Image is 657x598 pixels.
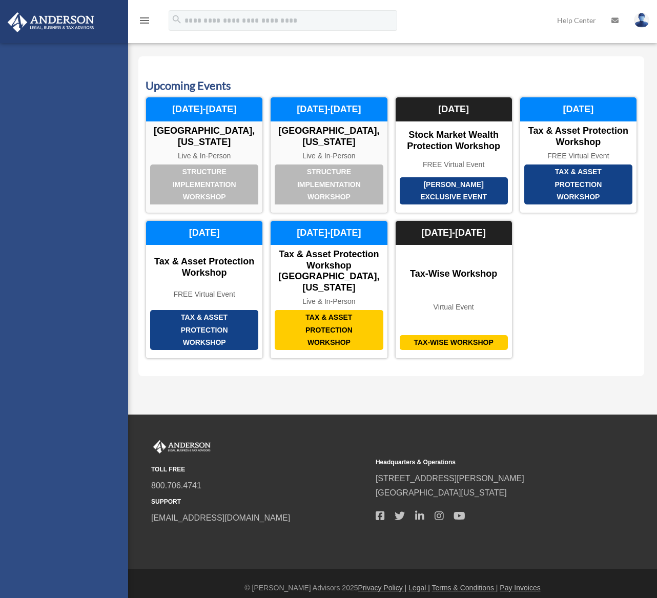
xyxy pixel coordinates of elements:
[408,584,430,592] a: Legal |
[634,13,649,28] img: User Pic
[358,584,407,592] a: Privacy Policy |
[395,220,512,359] a: Tax-Wise Workshop Tax-Wise Workshop Virtual Event [DATE]-[DATE]
[146,152,262,160] div: Live & In-Person
[524,164,632,204] div: Tax & Asset Protection Workshop
[520,97,637,122] div: [DATE]
[396,221,512,245] div: [DATE]-[DATE]
[271,126,387,148] div: [GEOGRAPHIC_DATA], [US_STATE]
[396,97,512,122] div: [DATE]
[376,474,524,483] a: [STREET_ADDRESS][PERSON_NAME]
[146,256,262,278] div: Tax & Asset Protection Workshop
[270,220,387,359] a: Tax & Asset Protection Workshop Tax & Asset Protection Workshop [GEOGRAPHIC_DATA], [US_STATE] Liv...
[138,14,151,27] i: menu
[520,126,637,148] div: Tax & Asset Protection Workshop
[271,297,387,306] div: Live & In-Person
[400,177,508,204] div: [PERSON_NAME] Exclusive Event
[146,221,262,245] div: [DATE]
[500,584,540,592] a: Pay Invoices
[395,97,512,213] a: [PERSON_NAME] Exclusive Event Stock Market Wealth Protection Workshop FREE Virtual Event [DATE]
[146,126,262,148] div: [GEOGRAPHIC_DATA], [US_STATE]
[271,97,387,122] div: [DATE]-[DATE]
[5,12,97,32] img: Anderson Advisors Platinum Portal
[171,14,182,25] i: search
[151,464,368,475] small: TOLL FREE
[146,97,263,213] a: Structure Implementation Workshop [GEOGRAPHIC_DATA], [US_STATE] Live & In-Person [DATE]-[DATE]
[432,584,498,592] a: Terms & Conditions |
[150,164,258,204] div: Structure Implementation Workshop
[146,220,263,359] a: Tax & Asset Protection Workshop Tax & Asset Protection Workshop FREE Virtual Event [DATE]
[275,310,383,350] div: Tax & Asset Protection Workshop
[146,97,262,122] div: [DATE]-[DATE]
[151,513,290,522] a: [EMAIL_ADDRESS][DOMAIN_NAME]
[151,497,368,507] small: SUPPORT
[376,488,507,497] a: [GEOGRAPHIC_DATA][US_STATE]
[520,152,637,160] div: FREE Virtual Event
[271,249,387,293] div: Tax & Asset Protection Workshop [GEOGRAPHIC_DATA], [US_STATE]
[271,221,387,245] div: [DATE]-[DATE]
[138,18,151,27] a: menu
[151,440,213,453] img: Anderson Advisors Platinum Portal
[150,310,258,350] div: Tax & Asset Protection Workshop
[520,97,637,213] a: Tax & Asset Protection Workshop Tax & Asset Protection Workshop FREE Virtual Event [DATE]
[396,160,512,169] div: FREE Virtual Event
[396,269,512,280] div: Tax-Wise Workshop
[270,97,387,213] a: Structure Implementation Workshop [GEOGRAPHIC_DATA], [US_STATE] Live & In-Person [DATE]-[DATE]
[151,481,201,490] a: 800.706.4741
[271,152,387,160] div: Live & In-Person
[146,78,637,94] h3: Upcoming Events
[275,164,383,204] div: Structure Implementation Workshop
[376,457,593,468] small: Headquarters & Operations
[396,130,512,152] div: Stock Market Wealth Protection Workshop
[146,290,262,299] div: FREE Virtual Event
[396,303,512,312] div: Virtual Event
[128,582,657,594] div: © [PERSON_NAME] Advisors 2025
[400,335,508,350] div: Tax-Wise Workshop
